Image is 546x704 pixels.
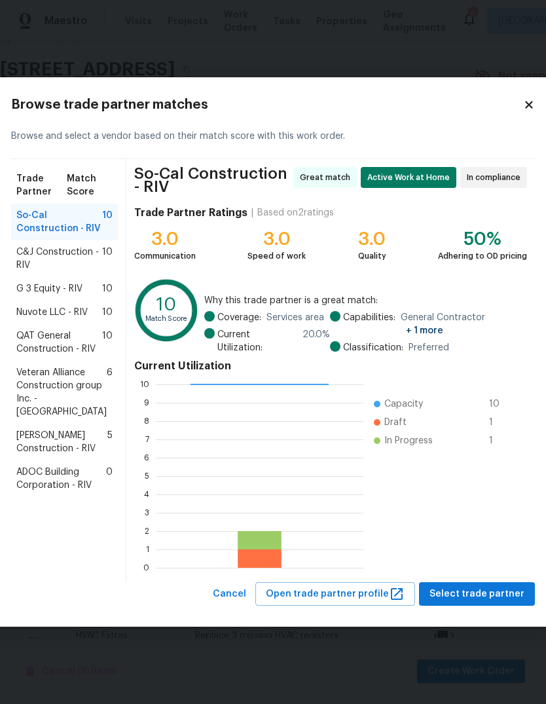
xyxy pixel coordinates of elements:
[384,434,433,447] span: In Progress
[247,232,306,246] div: 3.0
[217,311,261,324] span: Coverage:
[156,296,176,314] text: 10
[266,586,405,602] span: Open trade partner profile
[213,586,246,602] span: Cancel
[144,398,149,406] text: 9
[16,329,102,356] span: QAT General Construction - RIV
[134,232,196,246] div: 3.0
[343,341,403,354] span: Classification:
[107,429,113,455] span: 5
[208,582,251,606] button: Cancel
[467,171,526,184] span: In compliance
[134,167,289,193] span: So-Cal Construction - RIV
[134,206,247,219] h4: Trade Partner Ratings
[140,380,149,388] text: 10
[11,98,523,111] h2: Browse trade partner matches
[255,582,415,606] button: Open trade partner profile
[257,206,334,219] div: Based on 2 ratings
[134,360,527,373] h4: Current Utilization
[145,527,149,534] text: 2
[367,171,455,184] span: Active Work at Home
[144,453,149,461] text: 6
[16,306,88,319] span: Nuvote LLC - RIV
[343,311,395,337] span: Capabilities:
[384,416,407,429] span: Draft
[406,326,443,335] span: + 1 more
[145,472,149,479] text: 5
[16,246,102,272] span: C&J Construction - RIV
[204,294,527,307] span: Why this trade partner is a great match:
[102,306,113,319] span: 10
[358,250,386,263] div: Quality
[489,434,510,447] span: 1
[11,114,535,159] div: Browse and select a vendor based on their match score with this work order.
[16,466,106,492] span: ADOC Building Corporation - RIV
[217,328,297,354] span: Current Utilization:
[409,341,449,354] span: Preferred
[438,232,527,246] div: 50%
[107,366,113,418] span: 6
[401,311,527,337] span: General Contractor
[358,232,386,246] div: 3.0
[302,328,330,354] span: 20.0 %
[67,172,113,198] span: Match Score
[102,246,113,272] span: 10
[145,435,149,443] text: 7
[16,172,67,198] span: Trade Partner
[438,250,527,263] div: Adhering to OD pricing
[102,209,113,235] span: 10
[145,508,149,516] text: 3
[102,282,113,295] span: 10
[489,398,510,411] span: 10
[429,586,524,602] span: Select trade partner
[266,311,324,324] span: Services area
[144,417,149,424] text: 8
[247,250,306,263] div: Speed of work
[144,490,149,498] text: 4
[16,282,82,295] span: G 3 Equity - RIV
[300,171,355,184] span: Great match
[145,316,188,323] text: Match Score
[143,563,149,571] text: 0
[419,582,535,606] button: Select trade partner
[106,466,113,492] span: 0
[16,209,102,235] span: So-Cal Construction - RIV
[146,545,149,553] text: 1
[102,329,113,356] span: 10
[384,398,423,411] span: Capacity
[16,429,107,455] span: [PERSON_NAME] Construction - RIV
[16,366,107,418] span: Veteran Alliance Construction group Inc. - [GEOGRAPHIC_DATA]
[489,416,510,429] span: 1
[247,206,257,219] div: |
[134,250,196,263] div: Communication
